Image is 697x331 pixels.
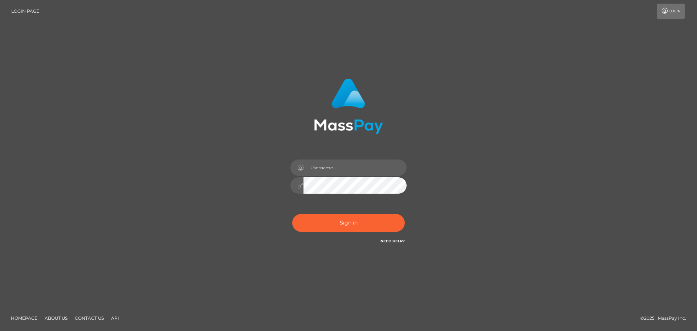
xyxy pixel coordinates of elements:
a: About Us [42,312,70,324]
button: Sign in [292,214,405,232]
a: Homepage [8,312,40,324]
a: Login Page [11,4,39,19]
img: MassPay Login [314,78,383,134]
a: API [108,312,122,324]
input: Username... [303,160,407,176]
a: Login [657,4,685,19]
a: Need Help? [380,239,405,243]
div: © 2025 , MassPay Inc. [640,314,692,322]
a: Contact Us [72,312,107,324]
